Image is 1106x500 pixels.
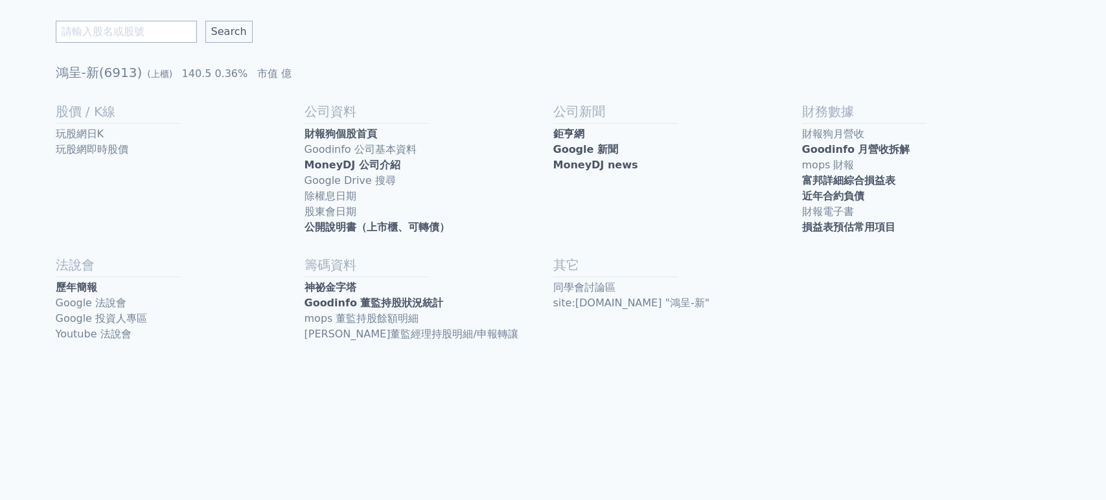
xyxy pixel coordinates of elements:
h2: 財務數據 [802,102,1051,120]
a: Google 投資人專區 [56,311,305,326]
div: 聊天小工具 [1041,438,1106,500]
input: 請輸入股名或股號 [56,21,197,43]
a: 損益表預估常用項目 [802,220,1051,235]
a: 財報狗個股首頁 [305,126,553,142]
h2: 其它 [553,256,802,274]
a: MoneyDJ news [553,157,802,173]
span: (上櫃) [147,69,172,79]
input: Search [205,21,253,43]
a: 鉅亨網 [553,126,802,142]
a: Youtube 法說會 [56,326,305,342]
a: 富邦詳細綜合損益表 [802,173,1051,188]
h2: 公司新聞 [553,102,802,120]
a: 神祕金字塔 [305,280,553,295]
h2: 股價 / K線 [56,102,305,120]
a: 近年合約負債 [802,188,1051,204]
a: 除權息日期 [305,188,553,204]
a: mops 董監持股餘額明細 [305,311,553,326]
a: [PERSON_NAME]董監經理持股明細/申報轉讓 [305,326,553,342]
a: 公開說明書（上市櫃、可轉債） [305,220,553,235]
a: Goodinfo 董監持股狀況統計 [305,295,553,311]
a: Google 新聞 [553,142,802,157]
a: 同學會討論區 [553,280,802,295]
h1: 鴻呈-新(6913) [56,63,1051,82]
a: 歷年簡報 [56,280,305,295]
iframe: Chat Widget [1041,438,1106,500]
a: 財報狗月營收 [802,126,1051,142]
span: 市值 億 [257,67,292,80]
a: 玩股網日K [56,126,305,142]
a: 股東會日期 [305,204,553,220]
a: Google Drive 搜尋 [305,173,553,188]
h2: 法說會 [56,256,305,274]
a: MoneyDJ 公司介紹 [305,157,553,173]
h2: 籌碼資料 [305,256,553,274]
a: 財報電子書 [802,204,1051,220]
a: Google 法說會 [56,295,305,311]
a: Goodinfo 月營收拆解 [802,142,1051,157]
a: Goodinfo 公司基本資料 [305,142,553,157]
a: mops 財報 [802,157,1051,173]
h2: 公司資料 [305,102,553,120]
a: 玩股網即時股價 [56,142,305,157]
span: 140.5 0.36% [182,67,248,80]
a: site:[DOMAIN_NAME] "鴻呈-新" [553,295,802,311]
